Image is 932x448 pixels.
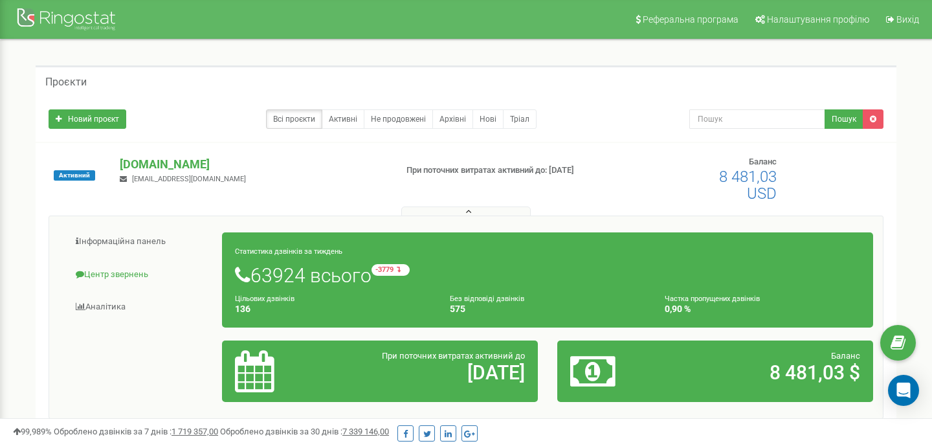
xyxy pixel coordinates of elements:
h5: Проєкти [45,76,87,88]
span: Вихід [896,14,919,25]
a: Інформаційна панель [59,226,223,258]
small: -3779 [372,264,410,276]
span: Оброблено дзвінків за 30 днів : [220,427,389,436]
small: Статистика дзвінків за тиждень [235,247,342,256]
span: Налаштування профілю [767,14,869,25]
span: Реферальна програма [643,14,738,25]
h2: [DATE] [338,362,525,383]
p: [DOMAIN_NAME] [120,156,385,173]
a: Центр звернень [59,259,223,291]
a: Всі проєкти [266,109,322,129]
h4: 0,90 % [665,304,860,314]
a: Не продовжені [364,109,433,129]
input: Пошук [689,109,825,129]
a: Тріал [503,109,537,129]
small: Без відповіді дзвінків [450,295,524,303]
span: Баланс [749,157,777,166]
small: Частка пропущених дзвінків [665,295,760,303]
u: 7 339 146,00 [342,427,389,436]
a: Активні [322,109,364,129]
div: Open Intercom Messenger [888,375,919,406]
span: Баланс [831,351,860,361]
h4: 136 [235,304,430,314]
small: Цільових дзвінків [235,295,294,303]
span: При поточних витратах активний до [382,351,525,361]
a: Аналiтика [59,291,223,323]
h2: 8 481,03 $ [673,362,860,383]
a: Архівні [432,109,473,129]
span: Активний [54,170,95,181]
button: Пошук [825,109,863,129]
span: [EMAIL_ADDRESS][DOMAIN_NAME] [132,175,246,183]
a: Нові [472,109,504,129]
p: При поточних витратах активний до: [DATE] [406,164,601,177]
h1: 63924 всього [235,264,860,286]
span: Оброблено дзвінків за 7 днів : [54,427,218,436]
span: 8 481,03 USD [719,168,777,203]
span: 99,989% [13,427,52,436]
a: Новий проєкт [49,109,126,129]
u: 1 719 357,00 [172,427,218,436]
h4: 575 [450,304,645,314]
